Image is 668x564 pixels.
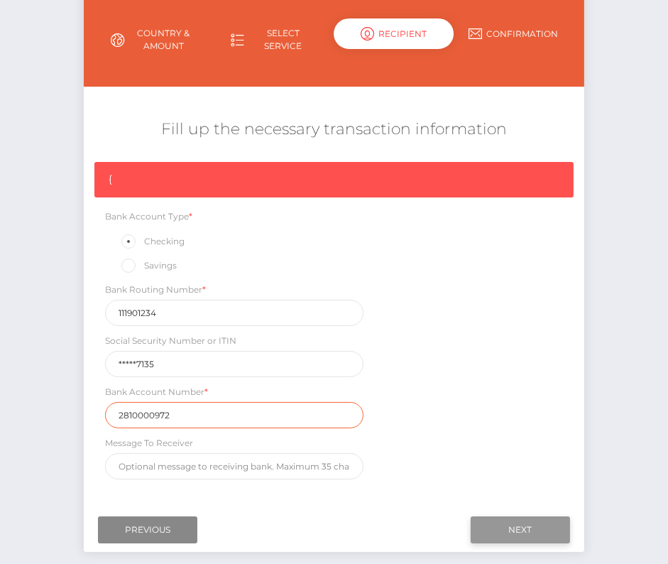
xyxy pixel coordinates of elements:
[109,173,112,185] span: {
[105,386,208,398] label: Bank Account Number
[119,256,177,275] label: Savings
[105,283,206,296] label: Bank Routing Number
[334,18,454,49] div: Recipient
[105,437,193,450] label: Message To Receiver
[105,453,363,479] input: Optional message to receiving bank. Maximum 35 characters
[105,351,363,377] input: 9 digits
[119,232,185,251] label: Checking
[454,21,574,46] a: Confirmation
[105,335,236,347] label: Social Security Number or ITIN
[98,516,197,543] input: Previous
[105,210,192,223] label: Bank Account Type
[94,21,214,58] a: Country & Amount
[105,300,363,326] input: Only 9 digits
[471,516,570,543] input: Next
[94,119,573,141] h5: Fill up the necessary transaction information
[214,21,334,58] a: Select Service
[105,402,363,428] input: Only digits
